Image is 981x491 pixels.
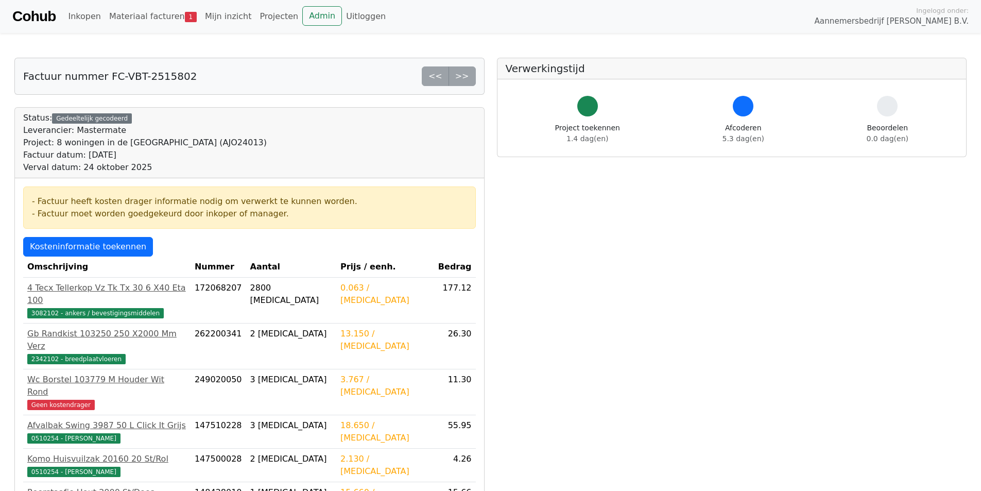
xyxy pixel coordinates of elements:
td: 249020050 [191,369,246,415]
div: - Factuur heeft kosten drager informatie nodig om verwerkt te kunnen worden. [32,195,467,208]
div: 0.063 / [MEDICAL_DATA] [340,282,430,307]
th: Omschrijving [23,257,191,278]
div: Project toekennen [555,123,620,144]
div: 2800 [MEDICAL_DATA] [250,282,332,307]
div: 2 [MEDICAL_DATA] [250,328,332,340]
td: 147510228 [191,415,246,449]
a: Mijn inzicht [201,6,256,27]
th: Aantal [246,257,336,278]
span: 1.4 dag(en) [566,134,608,143]
td: 262200341 [191,324,246,369]
a: Kosteninformatie toekennen [23,237,153,257]
div: Verval datum: 24 oktober 2025 [23,161,267,174]
th: Bedrag [434,257,476,278]
div: 4 Tecx Tellerkop Vz Tk Tx 30 6 X40 Eta 100 [27,282,186,307]
div: Wc Borstel 103779 M Houder Wit Rond [27,374,186,398]
span: Geen kostendrager [27,400,95,410]
h5: Factuur nummer FC-VBT-2515802 [23,70,197,82]
td: 26.30 [434,324,476,369]
div: Leverancier: Mastermate [23,124,267,137]
a: Afvalbak Swing 3987 50 L Click It Grijs0510254 - [PERSON_NAME] [27,419,186,444]
div: 3.767 / [MEDICAL_DATA] [340,374,430,398]
a: Projecten [255,6,302,27]
span: 0510254 - [PERSON_NAME] [27,433,121,444]
a: Cohub [12,4,56,29]
div: Beoordelen [867,123,908,144]
div: Afcoderen [722,123,764,144]
th: Prijs / eenh. [336,257,434,278]
a: Uitloggen [342,6,390,27]
span: Aannemersbedrijf [PERSON_NAME] B.V. [814,15,969,27]
div: Factuur datum: [DATE] [23,149,267,161]
div: 3 [MEDICAL_DATA] [250,374,332,386]
div: Gb Randkist 103250 250 X2000 Mm Verz [27,328,186,352]
td: 4.26 [434,449,476,482]
div: 2 [MEDICAL_DATA] [250,453,332,465]
span: 0510254 - [PERSON_NAME] [27,467,121,477]
div: Status: [23,112,267,174]
th: Nummer [191,257,246,278]
div: 13.150 / [MEDICAL_DATA] [340,328,430,352]
td: 55.95 [434,415,476,449]
span: 3082102 - ankers / bevestigingsmiddelen [27,308,164,318]
div: Gedeeltelijk gecodeerd [52,113,132,124]
h5: Verwerkingstijd [506,62,958,75]
div: 2.130 / [MEDICAL_DATA] [340,453,430,478]
span: Ingelogd onder: [916,6,969,15]
a: Admin [302,6,342,26]
span: 5.3 dag(en) [722,134,764,143]
td: 172068207 [191,278,246,324]
div: Komo Huisvuilzak 20160 20 St/Rol [27,453,186,465]
a: Komo Huisvuilzak 20160 20 St/Rol0510254 - [PERSON_NAME] [27,453,186,478]
td: 177.12 [434,278,476,324]
div: 3 [MEDICAL_DATA] [250,419,332,432]
a: Wc Borstel 103779 M Houder Wit RondGeen kostendrager [27,374,186,411]
div: Project: 8 woningen in de [GEOGRAPHIC_DATA] (AJO24013) [23,137,267,149]
div: - Factuur moet worden goedgekeurd door inkoper of manager. [32,208,467,220]
a: Inkopen [64,6,105,27]
td: 147500028 [191,449,246,482]
span: 1 [185,12,197,22]
div: Afvalbak Swing 3987 50 L Click It Grijs [27,419,186,432]
a: Materiaal facturen1 [105,6,201,27]
span: 0.0 dag(en) [867,134,908,143]
td: 11.30 [434,369,476,415]
a: 4 Tecx Tellerkop Vz Tk Tx 30 6 X40 Eta 1003082102 - ankers / bevestigingsmiddelen [27,282,186,319]
a: Gb Randkist 103250 250 X2000 Mm Verz2342102 - breedplaatvloeren [27,328,186,365]
div: 18.650 / [MEDICAL_DATA] [340,419,430,444]
span: 2342102 - breedplaatvloeren [27,354,126,364]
